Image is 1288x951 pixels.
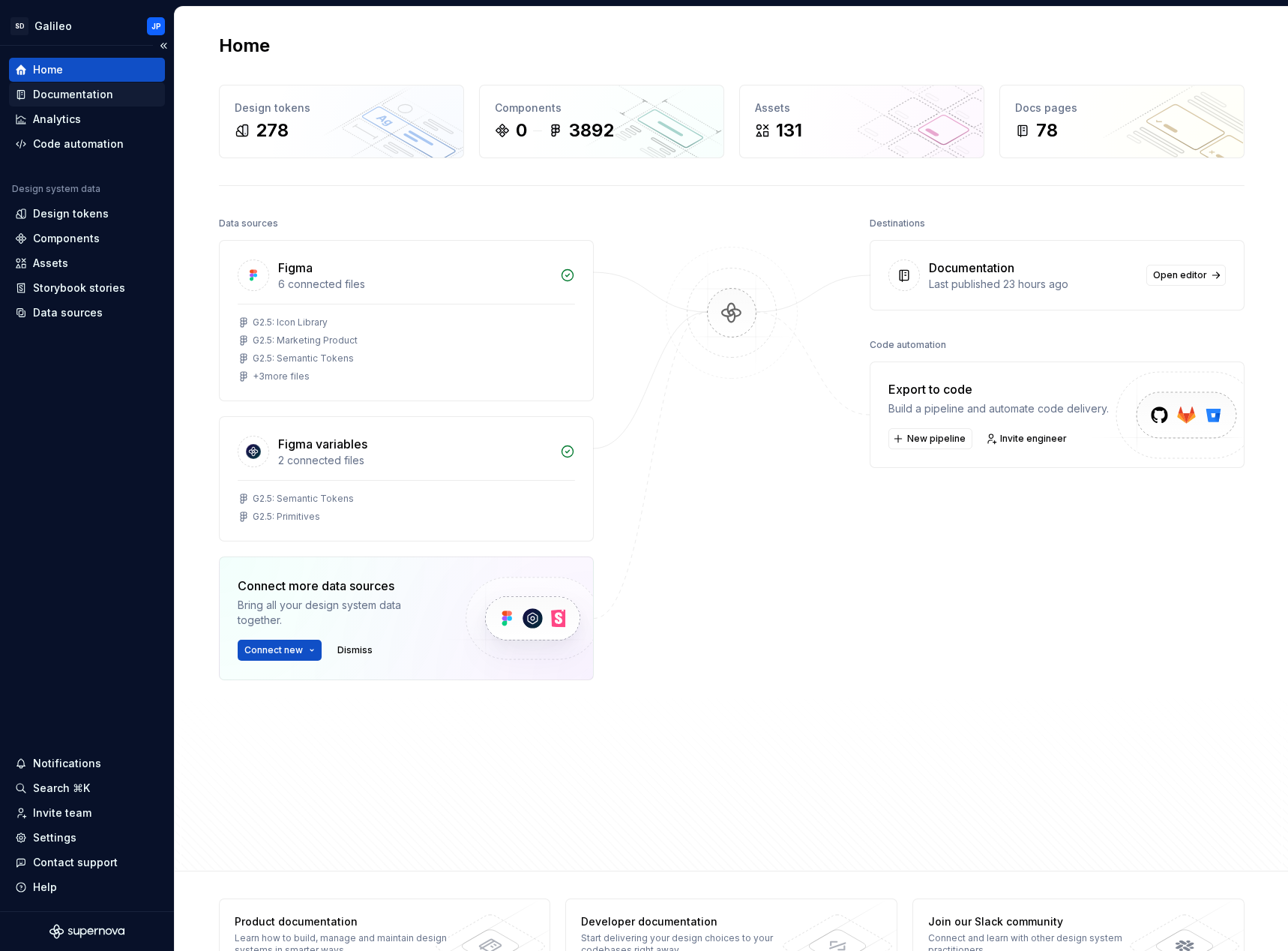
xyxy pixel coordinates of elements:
div: G2.5: Semantic Tokens [253,352,354,364]
a: Docs pages78 [999,85,1245,158]
div: Contact support [33,855,118,870]
div: Search ⌘K [33,781,90,796]
div: Design tokens [33,206,109,221]
a: Assets [9,251,165,275]
div: Notifications [33,756,101,771]
div: 2 connected files [278,453,551,468]
button: Help [9,875,165,899]
span: Invite engineer [1000,433,1067,445]
div: Invite team [33,805,91,820]
a: Storybook stories [9,276,165,300]
div: Assets [755,100,969,115]
div: Docs pages [1015,100,1229,115]
span: Open editor [1153,269,1207,281]
div: G2.5: Marketing Product [253,334,358,346]
div: Documentation [929,259,1014,277]
button: Collapse sidebar [153,35,174,56]
div: Developer documentation [581,914,799,929]
div: Home [33,62,63,77]
a: Design tokens [9,202,165,226]
div: Export to code [888,380,1109,398]
div: Figma variables [278,435,367,453]
a: Analytics [9,107,165,131]
div: Design system data [12,183,100,195]
div: Components [33,231,100,246]
div: Galileo [34,19,72,34]
div: Code automation [33,136,124,151]
svg: Supernova Logo [49,924,124,939]
button: Dismiss [331,640,379,661]
div: + 3 more files [253,370,310,382]
div: Help [33,880,57,895]
a: Documentation [9,82,165,106]
a: Components03892 [479,85,724,158]
div: Documentation [33,87,113,102]
div: Figma [278,259,313,277]
button: Search ⌘K [9,776,165,800]
button: New pipeline [888,428,972,449]
a: Settings [9,826,165,850]
div: Connect more data sources [238,577,440,595]
a: Invite engineer [981,428,1074,449]
a: Figma variables2 connected filesG2.5: Semantic TokensG2.5: Primitives [219,416,594,541]
button: Contact support [9,850,165,874]
a: Design tokens278 [219,85,464,158]
div: Last published 23 hours ago [929,277,1137,292]
div: 131 [776,118,802,142]
button: Notifications [9,751,165,775]
a: Open editor [1146,265,1226,286]
div: Assets [33,256,68,271]
div: 78 [1036,118,1058,142]
div: Destinations [870,213,925,234]
div: Settings [33,830,76,845]
div: Design tokens [235,100,448,115]
div: 278 [256,118,289,142]
div: JP [151,20,161,32]
div: Data sources [33,305,103,320]
button: Connect new [238,640,322,661]
a: Home [9,58,165,82]
a: Figma6 connected filesG2.5: Icon LibraryG2.5: Marketing ProductG2.5: Semantic Tokens+3more files [219,240,594,401]
span: Connect new [244,644,303,656]
div: Product documentation [235,914,453,929]
div: Code automation [870,334,946,355]
div: 3892 [569,118,614,142]
a: Assets131 [739,85,984,158]
button: SDGalileoJP [3,10,171,42]
div: SD [10,17,28,35]
h2: Home [219,34,270,58]
div: 0 [516,118,527,142]
span: New pipeline [907,433,966,445]
div: G2.5: Primitives [253,511,320,523]
span: Dismiss [337,644,373,656]
div: Components [495,100,708,115]
div: Join our Slack community [928,914,1146,929]
div: G2.5: Icon Library [253,316,328,328]
div: G2.5: Semantic Tokens [253,493,354,505]
a: Components [9,226,165,250]
a: Code automation [9,132,165,156]
a: Invite team [9,801,165,825]
div: Bring all your design system data together. [238,598,440,628]
div: Build a pipeline and automate code delivery. [888,401,1109,416]
div: 6 connected files [278,277,551,292]
div: Analytics [33,112,81,127]
div: Data sources [219,213,278,234]
div: Storybook stories [33,280,125,295]
a: Data sources [9,301,165,325]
